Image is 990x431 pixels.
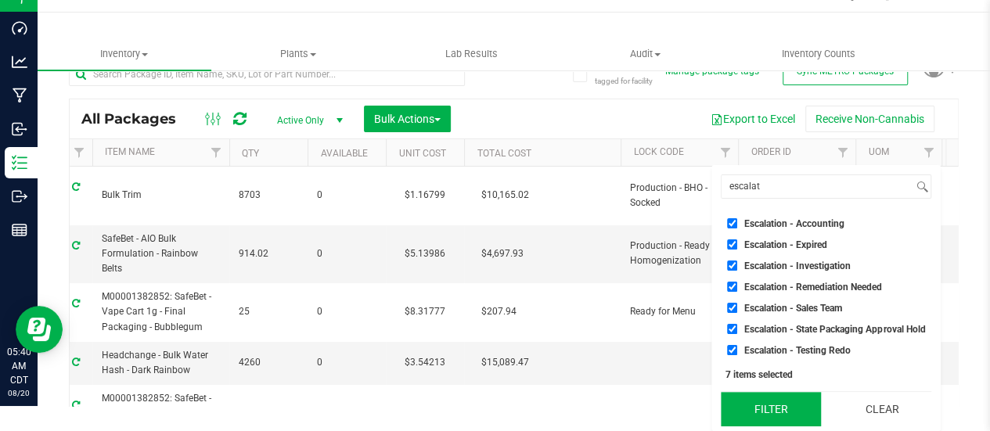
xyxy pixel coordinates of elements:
input: Search Package ID, Item Name, SKU, Lot or Part Number... [69,63,465,86]
span: Sync from Compliance System [70,400,80,411]
button: Sync METRC Packages [783,57,908,85]
span: Inventory [38,47,211,61]
input: Escalation - State Packaging Approval Hold [727,324,737,334]
span: Plants [212,47,384,61]
inline-svg: Inbound [12,121,27,137]
a: Filter [916,139,941,166]
span: Include items not tagged for facility [594,63,672,87]
span: Escalation - Accounting [744,219,844,228]
button: Export to Excel [700,106,805,132]
span: $4,697.93 [473,242,531,265]
inline-svg: Outbound [12,189,27,204]
a: Qty [242,148,259,159]
a: Plants [211,38,385,70]
td: $1.16799 [386,167,464,225]
span: 8703 [239,188,298,203]
span: All Packages [81,110,192,128]
span: Bulk Actions [374,113,441,125]
span: Audit [559,47,731,61]
a: Filter [67,139,92,166]
span: 0 [317,304,376,319]
td: $5.13986 [386,225,464,284]
span: 4260 [239,355,298,370]
a: Lock Code [633,146,683,157]
span: Escalation - Testing Redo [744,346,851,355]
td: $8.31777 [386,283,464,342]
span: Ready for Menu [630,304,729,319]
span: M00001382852: SafeBet - Vape Cart 1g - Final Packaging - Bubblegum [102,289,220,335]
button: Filter [721,392,820,426]
span: 0 [317,355,376,370]
inline-svg: Manufacturing [12,88,27,103]
input: Escalation - Testing Redo [727,345,737,355]
iframe: Resource center [16,306,63,353]
a: Inventory [38,38,211,70]
inline-svg: Dashboard [12,20,27,36]
span: Production - BHO - Socked [630,181,729,210]
a: Unit Cost [398,148,445,159]
span: Headchange - Bulk Water Hash - Dark Rainbow [102,348,220,378]
input: Search [722,175,913,198]
span: Lab Results [424,47,519,61]
p: 05:40 AM CDT [7,345,31,387]
button: Receive Non-Cannabis [805,106,934,132]
inline-svg: Analytics [12,54,27,70]
span: Escalation - Sales Team [744,303,842,313]
span: Sync from Compliance System [70,240,80,251]
a: Item Name [105,146,155,157]
a: Inventory Counts [732,38,905,70]
a: Filter [830,139,855,166]
input: Escalation - Investigation [727,260,737,271]
span: Escalation - Expired [744,240,827,250]
div: 7 items selected [725,369,927,380]
input: Escalation - Sales Team [727,303,737,313]
p: 08/20 [7,387,31,399]
span: SafeBet - AIO Bulk Formulation - Rainbow Belts [102,232,220,277]
span: Sync METRC Packages [797,66,894,77]
button: Clear [832,392,932,426]
span: 25 [239,304,298,319]
inline-svg: Reports [12,222,27,238]
input: Escalation - Remediation Needed [727,282,737,292]
span: $10,165.02 [473,184,537,207]
a: Audit [558,38,732,70]
span: Escalation - Remediation Needed [744,282,882,292]
inline-svg: Inventory [12,155,27,171]
span: 0 [317,246,376,261]
span: Production - Ready For Homogenization [630,239,729,268]
span: Sync from Compliance System [70,298,80,309]
span: 0 [317,188,376,203]
a: Filter [203,139,229,166]
span: Bulk Trim [102,188,220,203]
span: Escalation - Investigation [744,261,851,271]
a: Total Cost [477,148,531,159]
a: Lab Results [385,38,559,70]
span: Escalation - State Packaging Approval Hold [744,325,925,334]
span: Inventory Counts [761,47,877,61]
a: Filter [712,139,738,166]
input: Escalation - Accounting [727,218,737,228]
a: UOM [868,146,888,157]
span: 914.02 [239,246,298,261]
span: Sync from Compliance System [70,357,80,368]
a: Available [320,148,367,159]
button: Manage package tags [665,65,759,78]
input: Escalation - Expired [727,239,737,250]
span: Sync from Compliance System [70,181,80,192]
a: Order Id [751,146,790,157]
span: $207.94 [473,300,524,323]
td: $3.54213 [386,342,464,385]
span: $15,089.47 [473,351,537,374]
span: $99.81 [473,402,519,425]
button: Bulk Actions [364,106,451,132]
